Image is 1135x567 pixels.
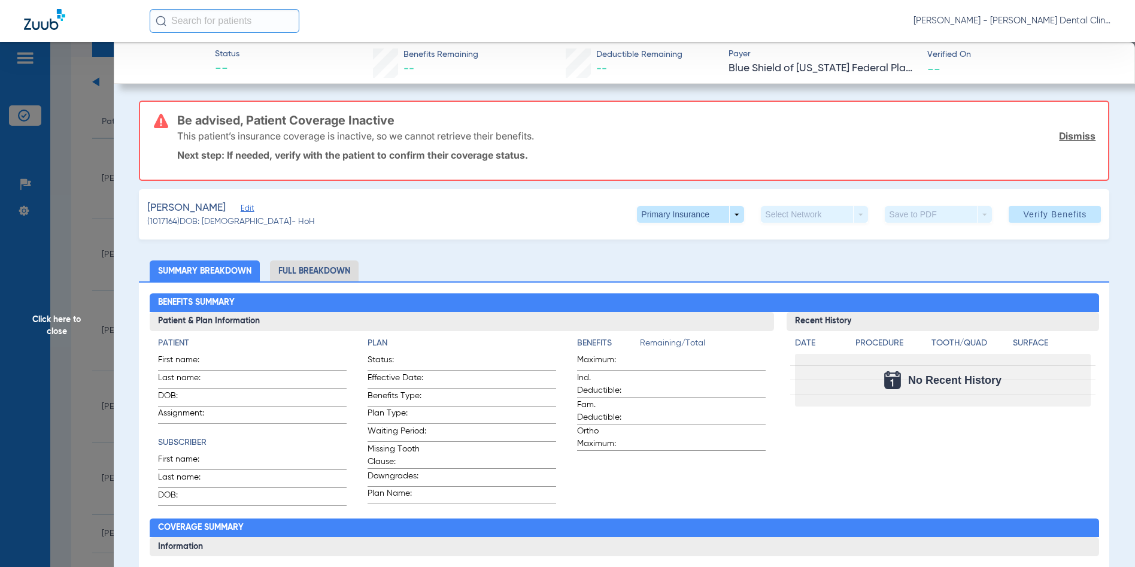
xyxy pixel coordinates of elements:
[596,48,682,61] span: Deductible Remaining
[927,62,940,75] span: --
[914,15,1111,27] span: [PERSON_NAME] - [PERSON_NAME] Dental Clinic | SEARHC
[177,114,1095,126] h3: Be advised, Patient Coverage Inactive
[795,337,845,354] app-breakdown-title: Date
[158,354,217,370] span: First name:
[403,63,414,74] span: --
[150,293,1099,313] h2: Benefits Summary
[577,372,636,397] span: Ind. Deductible:
[158,471,217,487] span: Last name:
[637,206,744,223] button: Primary Insurance
[241,204,251,216] span: Edit
[403,48,478,61] span: Benefits Remaining
[787,312,1099,331] h3: Recent History
[150,519,1099,538] h2: Coverage Summary
[147,216,315,228] span: (1017164) DOB: [DEMOGRAPHIC_DATA] - HoH
[150,312,774,331] h3: Patient & Plan Information
[577,425,636,450] span: Ortho Maximum:
[577,337,640,354] app-breakdown-title: Benefits
[177,130,534,142] p: This patient’s insurance coverage is inactive, so we cannot retrieve their benefits.
[577,337,640,350] h4: Benefits
[270,260,359,281] li: Full Breakdown
[158,489,217,505] span: DOB:
[867,86,1135,567] iframe: Chat Widget
[927,48,1115,61] span: Verified On
[147,201,226,216] span: [PERSON_NAME]
[855,337,927,350] h4: Procedure
[368,390,426,406] span: Benefits Type:
[795,337,845,350] h4: Date
[368,337,556,350] h4: Plan
[368,470,426,486] span: Downgrades:
[158,453,217,469] span: First name:
[368,487,426,504] span: Plan Name:
[368,372,426,388] span: Effective Date:
[640,337,766,354] span: Remaining/Total
[150,260,260,281] li: Summary Breakdown
[154,114,168,128] img: error-icon
[215,48,239,60] span: Status
[855,337,927,354] app-breakdown-title: Procedure
[158,436,347,449] h4: Subscriber
[158,337,347,350] h4: Patient
[729,61,917,76] span: Blue Shield of [US_STATE] Federal Plan - API
[150,9,299,33] input: Search for patients
[177,149,1095,161] p: Next step: If needed, verify with the patient to confirm their coverage status.
[729,48,917,60] span: Payer
[158,407,217,423] span: Assignment:
[150,537,1099,556] h3: Information
[577,399,636,424] span: Fam. Deductible:
[368,443,426,468] span: Missing Tooth Clause:
[156,16,166,26] img: Search Icon
[368,407,426,423] span: Plan Type:
[24,9,65,30] img: Zuub Logo
[215,61,239,78] span: --
[596,63,607,74] span: --
[577,354,636,370] span: Maximum:
[368,425,426,441] span: Waiting Period:
[368,354,426,370] span: Status:
[158,390,217,406] span: DOB:
[158,372,217,388] span: Last name:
